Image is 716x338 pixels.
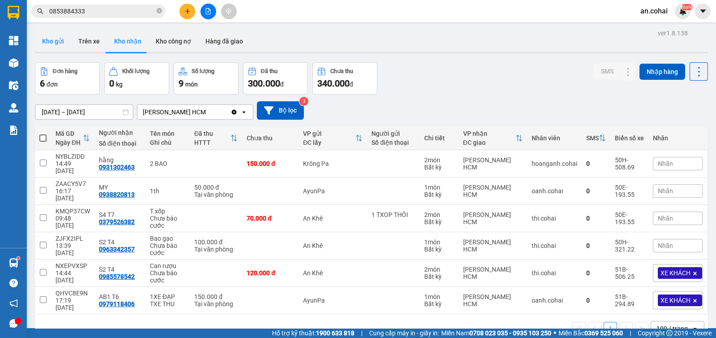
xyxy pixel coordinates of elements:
div: Tên món [150,130,185,137]
span: XE KHÁCH [661,269,690,277]
div: Chưa báo cước [150,269,185,284]
div: oanh.cohai [532,187,577,195]
div: [PERSON_NAME] HCM [143,108,206,117]
div: [PERSON_NAME] HCM [463,184,523,198]
button: plus [179,4,195,19]
button: Hàng đã giao [198,30,250,52]
span: Cung cấp máy in - giấy in: [369,328,439,338]
div: An Khê [303,242,362,249]
div: 13:39 [DATE] [55,242,90,256]
div: Chưa thu [247,134,294,142]
div: 0 [586,215,606,222]
button: caret-down [695,4,711,19]
span: file-add [205,8,211,14]
div: 1 món [424,293,454,300]
div: Biển số xe [615,134,644,142]
span: 6 [40,78,45,89]
th: Toggle SortBy [459,126,527,150]
svg: Clear value [230,108,238,116]
button: 1 [604,322,617,335]
strong: 0369 525 060 [584,329,623,337]
div: Can rượu [150,262,185,269]
th: Toggle SortBy [190,126,242,150]
div: 0 [586,187,606,195]
img: warehouse-icon [9,258,18,268]
div: 0963342357 [99,246,135,253]
span: Nhãn [658,242,673,249]
div: [PERSON_NAME] HCM [463,238,523,253]
div: Bất kỳ [424,300,454,308]
span: Nhãn [658,187,673,195]
input: Select a date range. [35,105,133,119]
span: | [630,328,631,338]
div: Bất kỳ [424,218,454,225]
div: 0938820813 [99,191,135,198]
span: ⚪️ [554,331,556,335]
strong: 1900 633 818 [316,329,354,337]
div: 0979118406 [99,300,135,308]
sup: 1 [17,257,20,260]
button: file-add [200,4,216,19]
div: Người gửi [371,130,415,137]
img: icon-new-feature [679,7,687,15]
div: QHVC8E9N [55,290,90,297]
div: Nhãn [653,134,703,142]
input: Tìm tên, số ĐT hoặc mã đơn [49,6,155,16]
div: 150.000 đ [194,293,238,300]
div: Số lượng [192,68,214,74]
div: Chưa báo cước [150,242,185,256]
img: logo-vxr [8,6,19,19]
div: 0 [586,160,606,167]
span: món [185,81,198,88]
img: warehouse-icon [9,103,18,113]
div: 51B-294.89 [615,293,644,308]
div: ĐC giao [463,139,516,146]
span: XE KHÁCH [661,296,690,304]
div: Số điện thoại [99,140,141,147]
span: Miền Nam [441,328,551,338]
div: S2 T4 [99,266,141,273]
input: Selected Trần Phú HCM. [207,108,208,117]
button: Khối lượng0kg [104,62,169,95]
div: T.xốp [150,208,185,215]
div: Chưa thu [330,68,353,74]
div: 2 BAO [150,160,185,167]
div: Tại văn phòng [194,191,238,198]
div: ZJFX2IPL [55,235,90,242]
div: 14:49 [DATE] [55,160,90,174]
th: Toggle SortBy [51,126,94,150]
div: NYBLZIDD [55,153,90,160]
button: Kho nhận [107,30,149,52]
div: Đơn hàng [53,68,77,74]
div: Số điện thoại [371,139,415,146]
span: 0 [109,78,114,89]
div: 0379526382 [99,218,135,225]
div: 09:48 [DATE] [55,215,90,229]
div: Đã thu [194,130,230,137]
div: 0931302463 [99,164,135,171]
div: 100.000 đ [194,238,238,246]
button: SMS [594,63,621,79]
div: 51B-506.25 [615,266,644,280]
div: 1 TXOP THÔI [371,211,415,218]
div: 14:44 [DATE] [55,269,90,284]
div: TXE THU [150,300,185,308]
span: close-circle [157,7,162,16]
div: 70.000 đ [247,215,294,222]
span: Nhãn [658,160,673,167]
div: SMS [586,134,599,142]
span: kg [116,81,123,88]
div: KMQP37CW [55,208,90,215]
div: VP nhận [463,130,516,137]
div: 150.000 đ [247,160,294,167]
span: copyright [666,330,673,336]
div: 1XE ĐẠP [150,293,185,300]
span: caret-down [699,7,707,15]
div: 50H-508.69 [615,156,644,171]
img: warehouse-icon [9,58,18,68]
div: Đã thu [261,68,277,74]
button: Trên xe [71,30,107,52]
div: Bất kỳ [424,246,454,253]
div: AB1 T6 [99,293,141,300]
div: NXEPVXSP [55,262,90,269]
